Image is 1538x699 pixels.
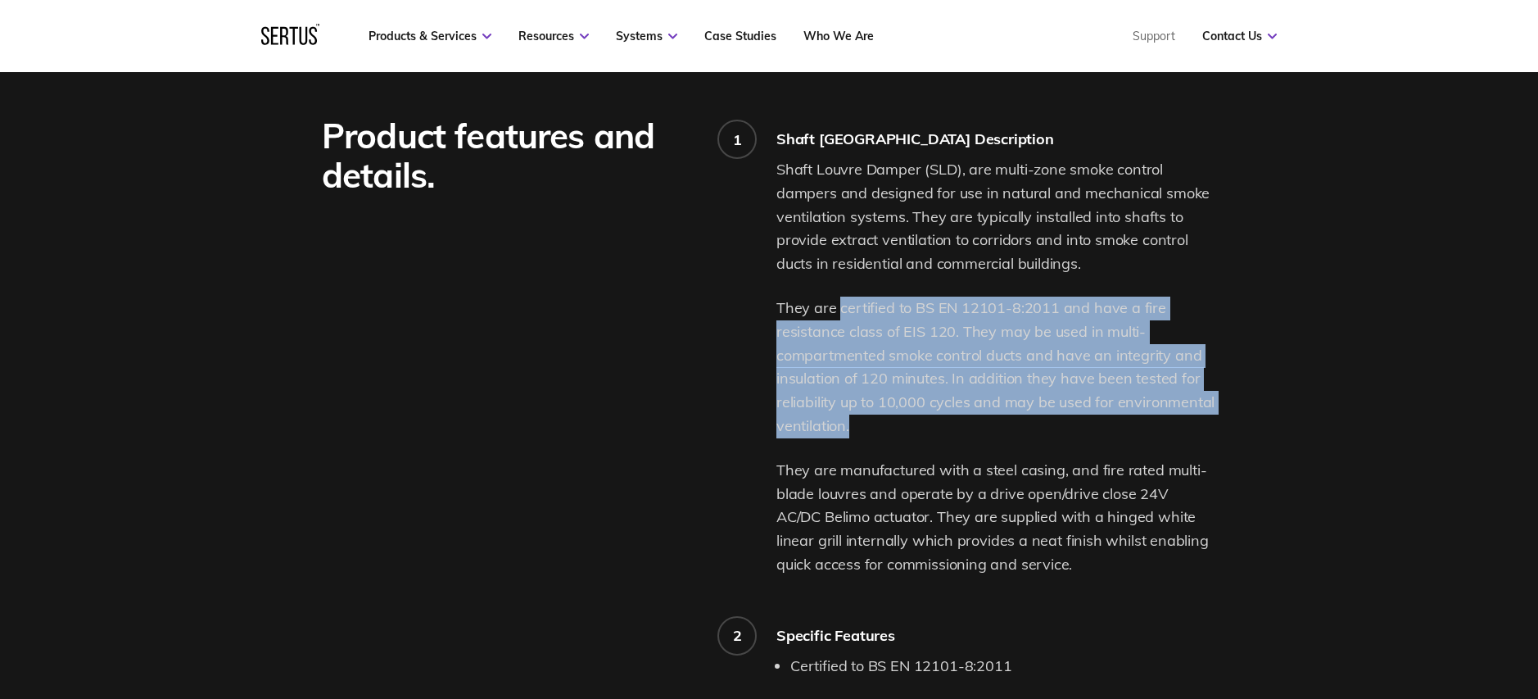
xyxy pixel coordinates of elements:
[776,626,1216,645] div: Specific Features
[733,626,742,645] div: 2
[776,129,1216,148] div: Shaft [GEOGRAPHIC_DATA] Description
[733,130,742,149] div: 1
[322,116,694,195] div: Product features and details.
[803,29,874,43] a: Who We Are
[1202,29,1277,43] a: Contact Us
[790,655,1216,679] li: Certified to BS EN 12101-8:2011
[704,29,776,43] a: Case Studies
[369,29,491,43] a: Products & Services
[776,158,1216,276] p: Shaft Louvre Damper (SLD), are multi-zone smoke control dampers and designed for use in natural a...
[776,459,1216,577] p: They are manufactured with a steel casing, and fire rated multi-blade louvres and operate by a dr...
[616,29,677,43] a: Systems
[776,297,1216,438] p: They are certified to BS EN 12101-8:2011 and have a fire resistance class of EIS 120. They may be...
[1133,29,1175,43] a: Support
[518,29,589,43] a: Resources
